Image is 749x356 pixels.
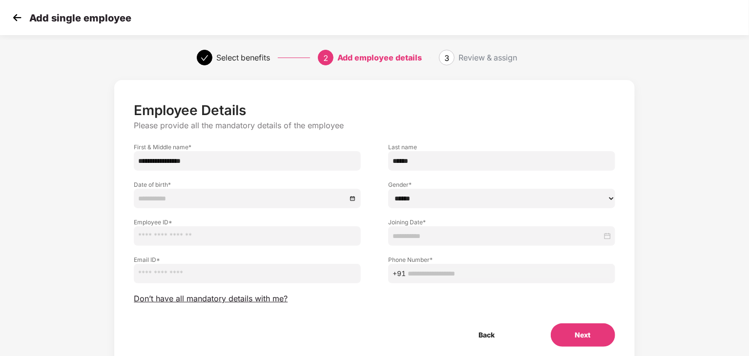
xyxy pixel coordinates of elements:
button: Back [455,323,520,347]
button: Next [551,323,615,347]
span: +91 [393,268,406,279]
p: Add single employee [29,12,131,24]
label: Phone Number [388,256,615,264]
img: svg+xml;base64,PHN2ZyB4bWxucz0iaHR0cDovL3d3dy53My5vcmcvMjAwMC9zdmciIHdpZHRoPSIzMCIgaGVpZ2h0PSIzMC... [10,10,24,25]
div: Select benefits [216,50,270,65]
div: Add employee details [337,50,422,65]
label: Date of birth [134,180,361,189]
span: 3 [444,53,449,63]
p: Employee Details [134,102,615,119]
span: check [201,54,208,62]
label: Last name [388,143,615,151]
label: Joining Date [388,218,615,226]
p: Please provide all the mandatory details of the employee [134,120,615,131]
span: Don’t have all mandatory details with me? [134,294,288,304]
label: First & Middle name [134,143,361,151]
label: Email ID [134,256,361,264]
div: Review & assign [458,50,517,65]
label: Employee ID [134,218,361,226]
span: 2 [323,53,328,63]
label: Gender [388,180,615,189]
